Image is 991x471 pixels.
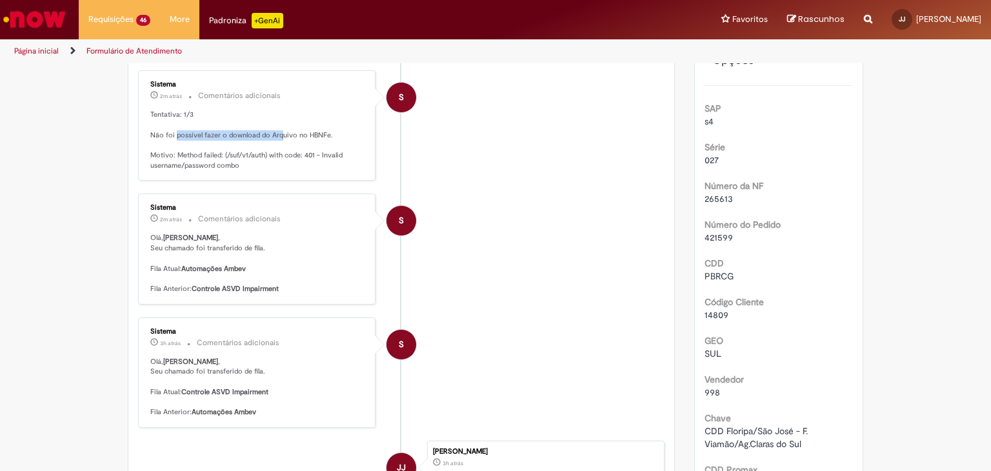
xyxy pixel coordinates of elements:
p: +GenAi [252,13,283,28]
span: 2m atrás [160,92,182,100]
a: Formulário de Atendimento [86,46,182,56]
span: PBRCG [705,270,734,282]
span: 14809 [705,309,728,321]
span: 46 [136,15,150,26]
span: More [170,13,190,26]
a: Rascunhos [787,14,845,26]
b: Automações Ambev [181,264,246,274]
time: 29/09/2025 11:33:34 [443,459,463,467]
div: System [386,83,416,112]
time: 29/09/2025 14:10:43 [160,92,182,100]
b: Automações Ambev [192,407,256,417]
span: 3h atrás [160,339,181,347]
span: 998 [705,386,720,398]
b: [PERSON_NAME] [163,233,218,243]
p: Tentativa: 1/3 Não foi possível fazer o download do Arquivo no HBNFe. Motivo: Method failed: (/su... [150,110,365,170]
span: 2m atrás [160,215,182,223]
b: SAP [705,103,721,114]
div: System [386,206,416,235]
div: Sistema [150,328,365,336]
b: Vendedor [705,374,744,385]
span: s4 [705,115,714,127]
b: Chave [705,412,731,424]
span: 027 [705,154,719,166]
b: Controle ASVD Impairment [181,387,268,397]
small: Comentários adicionais [198,90,281,101]
span: Favoritos [732,13,768,26]
span: 3h atrás [443,459,463,467]
span: JJ [899,15,905,23]
div: Sistema [150,204,365,212]
small: Comentários adicionais [198,214,281,225]
span: 265613 [705,193,733,205]
ul: Trilhas de página [10,39,651,63]
b: Número da NF [705,180,763,192]
time: 29/09/2025 11:33:38 [160,339,181,347]
span: S [399,329,404,360]
b: CDD [705,257,724,269]
time: 29/09/2025 14:10:42 [160,215,182,223]
span: [PERSON_NAME] [916,14,981,25]
b: GEO [705,335,723,346]
span: 421599 [705,232,733,243]
span: Rascunhos [798,13,845,25]
small: Comentários adicionais [197,337,279,348]
div: Padroniza [209,13,283,28]
div: Sistema [150,81,365,88]
b: Controle ASVD Impairment [192,284,279,294]
div: System [386,330,416,359]
b: Número do Pedido [705,219,781,230]
a: Página inicial [14,46,59,56]
img: ServiceNow [1,6,68,32]
span: SUL [705,348,721,359]
b: Série [705,141,725,153]
span: CDD Floripa/São José - F. Viamão/Ag.Claras do Sul [705,425,810,450]
span: Requisições [88,13,134,26]
p: Olá, , Seu chamado foi transferido de fila. Fila Atual: Fila Anterior: [150,357,365,417]
div: [PERSON_NAME] [433,448,657,456]
p: Olá, , Seu chamado foi transferido de fila. Fila Atual: Fila Anterior: [150,233,365,294]
b: Código Cliente [705,296,764,308]
b: [PERSON_NAME] [163,357,218,366]
span: S [399,82,404,113]
span: S [399,205,404,236]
